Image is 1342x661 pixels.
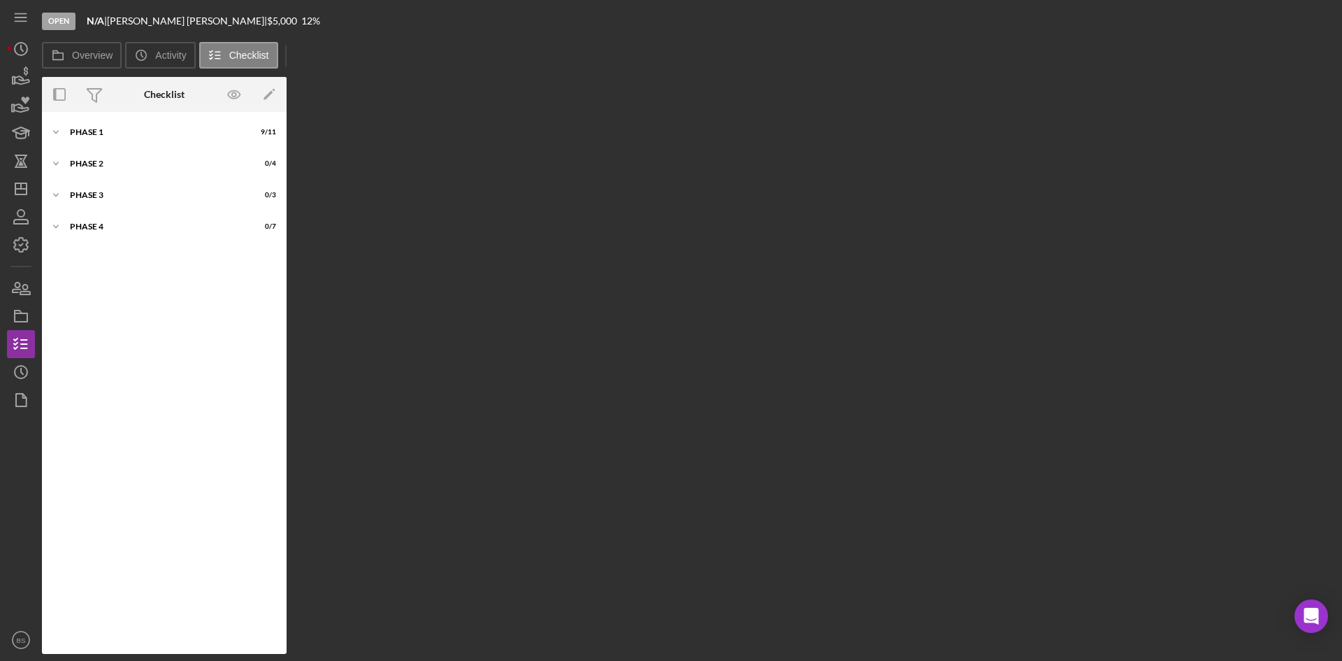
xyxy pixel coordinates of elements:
span: $5,000 [267,15,297,27]
button: Overview [42,42,122,69]
div: Open Intercom Messenger [1294,599,1328,633]
div: Open [42,13,75,30]
label: Overview [72,50,113,61]
button: Activity [125,42,195,69]
div: Phase 4 [70,222,241,231]
div: Phase 3 [70,191,241,199]
div: 0 / 7 [251,222,276,231]
label: Activity [155,50,186,61]
div: 12 % [301,15,320,27]
div: 0 / 4 [251,159,276,168]
text: BS [17,637,26,644]
label: Checklist [229,50,269,61]
div: [PERSON_NAME] [PERSON_NAME] | [107,15,267,27]
div: 0 / 3 [251,191,276,199]
button: Checklist [199,42,278,69]
div: Checklist [144,89,185,100]
button: BS [7,626,35,654]
b: N/A [87,15,104,27]
div: Phase 1 [70,128,241,136]
div: 9 / 11 [251,128,276,136]
div: | [87,15,107,27]
div: Phase 2 [70,159,241,168]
